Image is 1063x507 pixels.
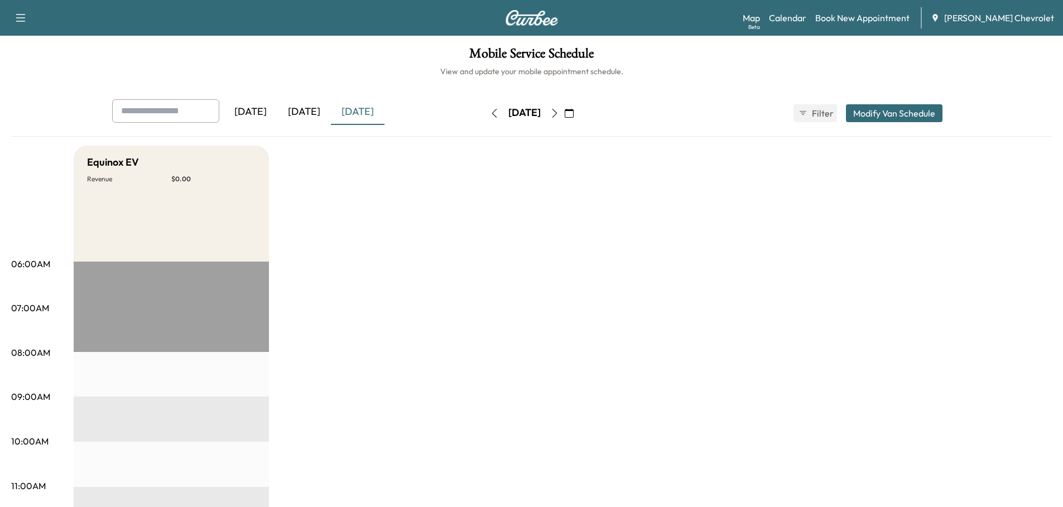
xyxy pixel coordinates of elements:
[11,47,1052,66] h1: Mobile Service Schedule
[331,99,384,125] div: [DATE]
[793,104,837,122] button: Filter
[171,175,256,184] p: $ 0.00
[944,11,1054,25] span: [PERSON_NAME] Chevrolet
[11,479,46,492] p: 11:00AM
[87,154,139,170] h5: Equinox EV
[743,11,760,25] a: MapBeta
[11,390,50,403] p: 09:00AM
[11,346,50,359] p: 08:00AM
[11,301,49,315] p: 07:00AM
[748,23,760,31] div: Beta
[812,107,832,120] span: Filter
[11,434,49,448] p: 10:00AM
[508,106,541,120] div: [DATE]
[224,99,277,125] div: [DATE]
[11,257,50,271] p: 06:00AM
[846,104,942,122] button: Modify Van Schedule
[769,11,806,25] a: Calendar
[87,175,171,184] p: Revenue
[815,11,910,25] a: Book New Appointment
[277,99,331,125] div: [DATE]
[505,10,559,26] img: Curbee Logo
[11,66,1052,77] h6: View and update your mobile appointment schedule.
